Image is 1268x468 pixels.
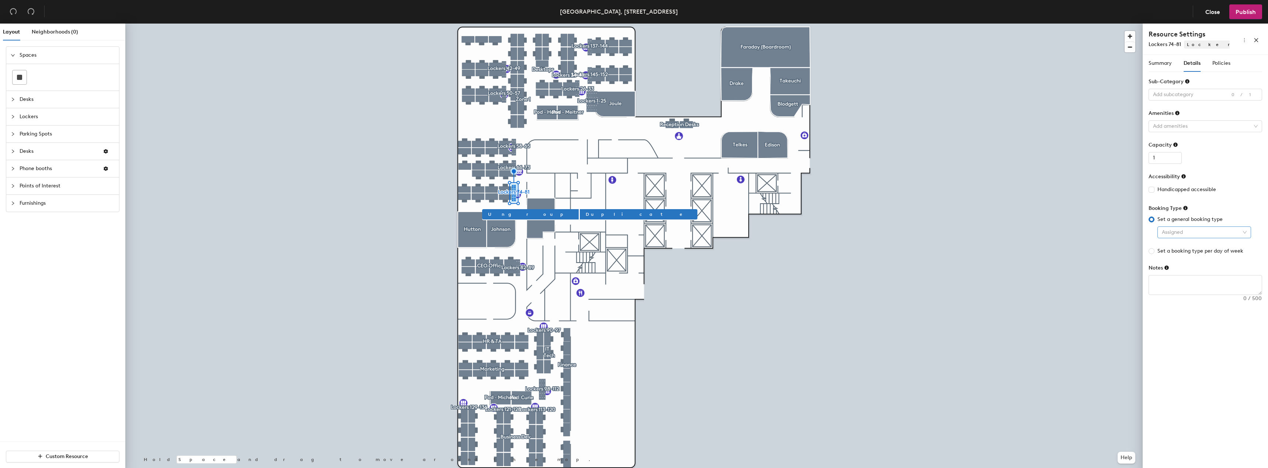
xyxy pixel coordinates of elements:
h4: Resource Settings [1149,29,1230,39]
span: Neighborhoods (0) [32,29,78,35]
span: Desks [20,91,115,108]
div: Capacity [1149,142,1178,148]
button: Custom Resource [6,451,119,462]
span: Assigned [1162,227,1247,238]
span: collapsed [11,166,15,171]
span: Phone booths [20,160,97,177]
span: Custom Resource [46,453,88,460]
span: Lockers [20,108,115,125]
span: Duplicate [586,211,692,218]
span: Summary [1149,60,1172,66]
button: Close [1199,4,1226,19]
button: Duplicate [580,209,697,219]
span: Set a booking type per day of week [1154,247,1246,255]
span: Lockers 74-81 [1149,41,1181,47]
span: Spaces [20,47,115,64]
div: Accessibility [1149,173,1186,180]
span: collapsed [11,132,15,136]
span: collapsed [11,184,15,188]
span: Desks [20,143,97,160]
button: Help [1118,452,1135,464]
button: Publish [1229,4,1262,19]
div: [GEOGRAPHIC_DATA], [STREET_ADDRESS] [560,7,678,16]
span: Ungroup [488,211,573,218]
span: collapsed [11,115,15,119]
div: Booking Type [1149,205,1188,211]
span: collapsed [11,97,15,102]
span: Parking Spots [20,126,115,142]
button: Redo (⌘ + ⇧ + Z) [24,4,38,19]
span: Handicapped accessible [1154,186,1219,194]
span: Details [1184,60,1201,66]
span: more [1242,38,1247,43]
span: collapsed [11,201,15,205]
div: Notes [1149,265,1169,271]
span: Close [1205,8,1220,15]
span: expanded [11,53,15,57]
span: Layout [3,29,20,35]
span: Furnishings [20,195,115,212]
span: Policies [1212,60,1230,66]
span: Set a general booking type [1154,215,1226,224]
span: Publish [1236,8,1256,15]
button: Ungroup [482,209,579,219]
span: Points of Interest [20,177,115,194]
div: Sub-Category [1149,78,1190,85]
button: Undo (⌘ + Z) [6,4,21,19]
div: Amenities [1149,110,1180,116]
span: collapsed [11,149,15,154]
span: close [1254,38,1259,43]
span: undo [10,8,17,15]
span: Lockers [1184,41,1264,49]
